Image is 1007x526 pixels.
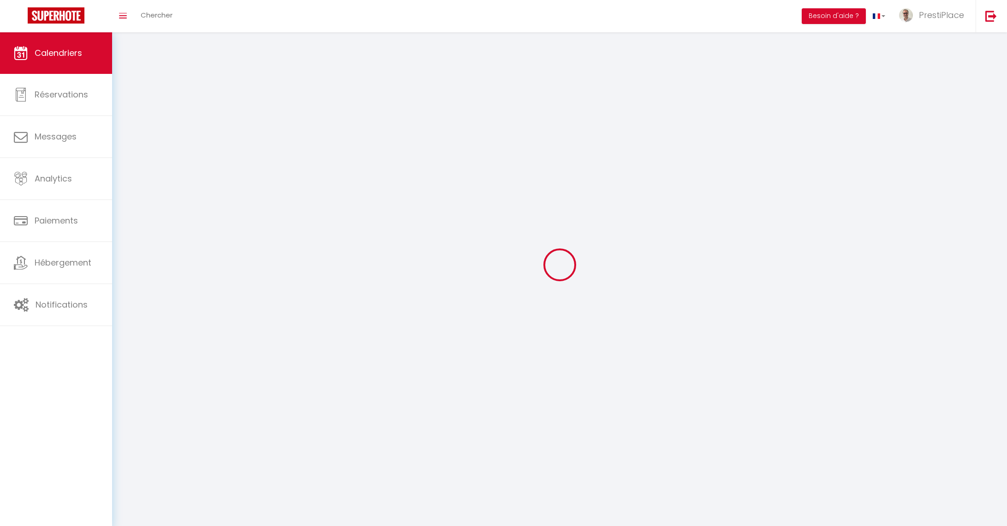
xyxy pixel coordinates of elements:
[28,7,84,24] img: Super Booking
[899,8,913,22] img: ...
[35,215,78,226] span: Paiements
[35,257,91,268] span: Hébergement
[35,131,77,142] span: Messages
[35,173,72,184] span: Analytics
[985,10,997,22] img: logout
[35,47,82,59] span: Calendriers
[919,9,964,21] span: PrestiPlace
[35,89,88,100] span: Réservations
[141,10,173,20] span: Chercher
[802,8,866,24] button: Besoin d'aide ?
[36,299,88,310] span: Notifications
